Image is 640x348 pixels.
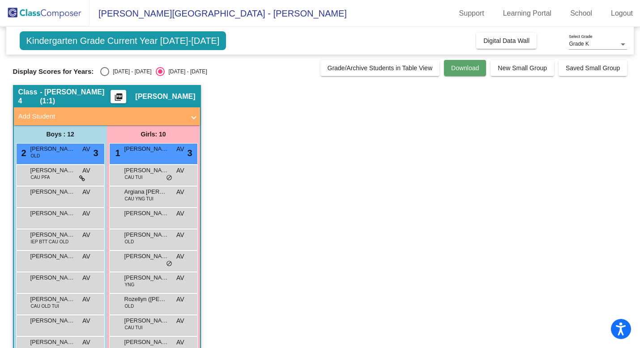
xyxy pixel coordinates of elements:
[563,6,599,21] a: School
[124,273,169,282] span: [PERSON_NAME]
[125,195,154,202] span: CAU YNG TUI
[30,316,75,325] span: [PERSON_NAME]
[165,68,207,76] div: [DATE] - [DATE]
[30,252,75,261] span: [PERSON_NAME]
[18,88,40,106] span: Class 4
[176,209,184,218] span: AV
[124,230,169,239] span: [PERSON_NAME]
[30,144,75,153] span: [PERSON_NAME]
[124,316,169,325] span: [PERSON_NAME]
[82,273,90,283] span: AV
[82,187,90,197] span: AV
[320,60,440,76] button: Grade/Archive Students in Table View
[82,252,90,261] span: AV
[82,230,90,240] span: AV
[30,187,75,196] span: [PERSON_NAME]
[176,252,184,261] span: AV
[451,64,479,72] span: Download
[176,273,184,283] span: AV
[604,6,640,21] a: Logout
[82,166,90,175] span: AV
[498,64,547,72] span: New Small Group
[14,125,107,143] div: Boys : 12
[109,68,151,76] div: [DATE] - [DATE]
[30,230,75,239] span: [PERSON_NAME]
[176,166,184,175] span: AV
[30,209,75,218] span: [PERSON_NAME] ([PERSON_NAME]) [PERSON_NAME]
[31,238,69,245] span: IEP BTT CAU OLD
[30,338,75,347] span: [PERSON_NAME] ([PERSON_NAME]) [PERSON_NAME]
[82,209,90,218] span: AV
[31,303,59,310] span: CAU OLD TUI
[40,88,111,106] span: - [PERSON_NAME] (1:1)
[82,316,90,326] span: AV
[176,316,184,326] span: AV
[125,238,134,245] span: OLD
[31,174,50,181] span: CAU PFA
[476,33,537,49] button: Digital Data Wall
[491,60,554,76] button: New Small Group
[166,260,172,267] span: do_not_disturb_alt
[124,187,169,196] span: Argiana [PERSON_NAME]
[90,6,347,21] span: [PERSON_NAME][GEOGRAPHIC_DATA] - [PERSON_NAME]
[111,90,126,103] button: Print Students Details
[328,64,433,72] span: Grade/Archive Students in Table View
[559,60,627,76] button: Saved Small Group
[176,338,184,347] span: AV
[124,252,169,261] span: [PERSON_NAME] ([PERSON_NAME]) [PERSON_NAME]
[19,148,26,158] span: 2
[569,41,589,47] span: Grade K
[30,166,75,175] span: [PERSON_NAME] (AJ) [PERSON_NAME]
[113,93,124,105] mat-icon: picture_as_pdf
[176,144,184,154] span: AV
[113,148,120,158] span: 1
[125,174,143,181] span: CAU TUI
[125,324,143,331] span: CAU TUI
[31,153,40,159] span: OLD
[176,230,184,240] span: AV
[444,60,486,76] button: Download
[176,295,184,304] span: AV
[187,146,192,160] span: 3
[100,67,207,76] mat-radio-group: Select an option
[124,338,169,347] span: [PERSON_NAME]
[30,295,75,304] span: [PERSON_NAME]
[13,68,94,76] span: Display Scores for Years:
[18,111,185,122] mat-panel-title: Add Student
[566,64,620,72] span: Saved Small Group
[124,209,169,218] span: [PERSON_NAME]
[30,273,75,282] span: [PERSON_NAME]
[82,295,90,304] span: AV
[496,6,559,21] a: Learning Portal
[483,37,529,44] span: Digital Data Wall
[125,281,135,288] span: YNG
[176,187,184,197] span: AV
[82,338,90,347] span: AV
[124,144,169,153] span: [PERSON_NAME]
[166,174,172,182] span: do_not_disturb_alt
[107,125,200,143] div: Girls: 10
[20,31,226,50] span: Kindergarten Grade Current Year [DATE]-[DATE]
[14,107,200,125] mat-expansion-panel-header: Add Student
[125,303,134,310] span: OLD
[135,92,195,101] span: [PERSON_NAME]
[124,166,169,175] span: [PERSON_NAME] ([PERSON_NAME]) Bak
[82,144,90,154] span: AV
[124,295,169,304] span: Rozellyn ([PERSON_NAME]) [PERSON_NAME]
[93,146,98,160] span: 3
[452,6,491,21] a: Support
